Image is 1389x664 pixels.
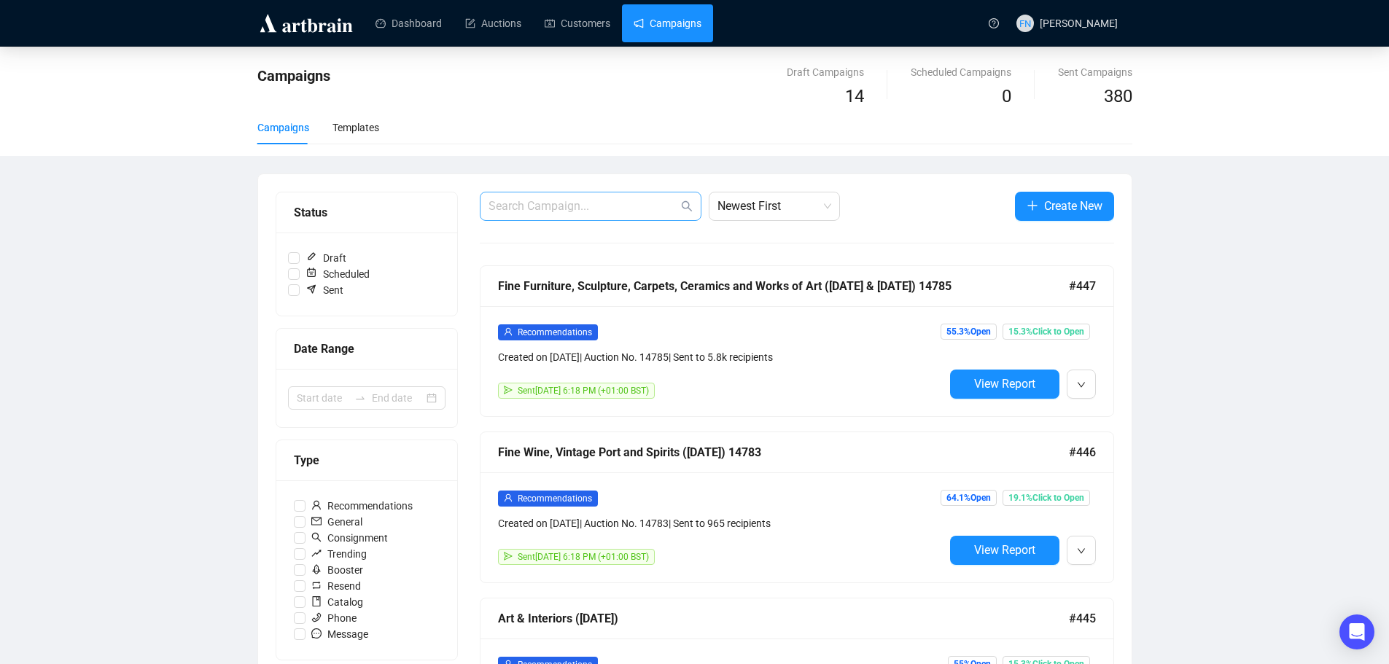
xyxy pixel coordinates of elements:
span: Sent [DATE] 6:18 PM (+01:00 BST) [518,386,649,396]
span: Newest First [717,192,831,220]
span: down [1077,380,1086,389]
span: #446 [1069,443,1096,461]
span: user [311,500,322,510]
a: Auctions [465,4,521,42]
span: Draft [300,250,352,266]
span: message [311,628,322,638]
div: Fine Wine, Vintage Port and Spirits ([DATE]) 14783 [498,443,1069,461]
span: phone [311,612,322,622]
span: Resend [306,578,367,594]
span: Catalog [306,594,369,610]
span: Message [306,626,374,642]
div: Fine Furniture, Sculpture, Carpets, Ceramics and Works of Art ([DATE] & [DATE]) 14785 [498,277,1069,295]
span: Recommendations [518,493,592,504]
div: Campaigns [257,120,309,136]
input: Search Campaign... [489,198,678,215]
div: Status [294,203,440,222]
span: Phone [306,610,362,626]
div: Created on [DATE] | Auction No. 14785 | Sent to 5.8k recipients [498,349,944,365]
div: Art & Interiors ([DATE]) [498,609,1069,628]
a: Customers [545,4,610,42]
span: Campaigns [257,67,330,85]
img: logo [257,12,355,35]
span: plus [1027,200,1038,211]
span: user [504,493,513,502]
span: View Report [974,377,1035,391]
span: send [504,552,513,561]
span: 64.1% Open [941,490,997,506]
span: user [504,327,513,336]
span: to [354,392,366,404]
a: Campaigns [634,4,701,42]
span: View Report [974,543,1035,557]
div: Draft Campaigns [787,64,864,80]
span: FN [1019,15,1031,31]
div: Open Intercom Messenger [1339,614,1374,649]
div: Scheduled Campaigns [911,64,1011,80]
button: Create New [1015,192,1114,221]
span: mail [311,516,322,526]
span: 380 [1104,86,1132,106]
span: book [311,596,322,606]
span: Sent [300,282,349,298]
span: Scheduled [300,266,376,282]
a: Fine Furniture, Sculpture, Carpets, Ceramics and Works of Art ([DATE] & [DATE]) 14785#447userReco... [480,265,1114,417]
span: 19.1% Click to Open [1003,490,1090,506]
span: rocket [311,564,322,574]
span: General [306,514,368,530]
span: #445 [1069,609,1096,628]
span: question-circle [989,18,999,28]
input: Start date [297,390,349,406]
span: search [311,532,322,542]
span: #447 [1069,277,1096,295]
div: Created on [DATE] | Auction No. 14783 | Sent to 965 recipients [498,515,944,531]
span: Sent [DATE] 6:18 PM (+01:00 BST) [518,552,649,562]
div: Type [294,451,440,469]
span: Trending [306,546,373,562]
span: Recommendations [306,498,419,514]
span: Consignment [306,530,394,546]
a: Dashboard [376,4,442,42]
span: search [681,200,693,212]
span: 0 [1002,86,1011,106]
a: Fine Wine, Vintage Port and Spirits ([DATE]) 14783#446userRecommendationsCreated on [DATE]| Aucti... [480,431,1114,583]
div: Templates [332,120,379,136]
input: End date [372,390,424,406]
span: Create New [1044,197,1102,215]
span: 55.3% Open [941,324,997,340]
span: swap-right [354,392,366,404]
div: Date Range [294,340,440,358]
span: 15.3% Click to Open [1003,324,1090,340]
span: rise [311,548,322,558]
button: View Report [950,370,1059,399]
span: down [1077,547,1086,555]
span: send [504,386,513,394]
button: View Report [950,536,1059,565]
span: 14 [845,86,864,106]
span: Booster [306,562,369,578]
span: [PERSON_NAME] [1040,17,1118,29]
div: Sent Campaigns [1058,64,1132,80]
span: retweet [311,580,322,590]
span: Recommendations [518,327,592,337]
